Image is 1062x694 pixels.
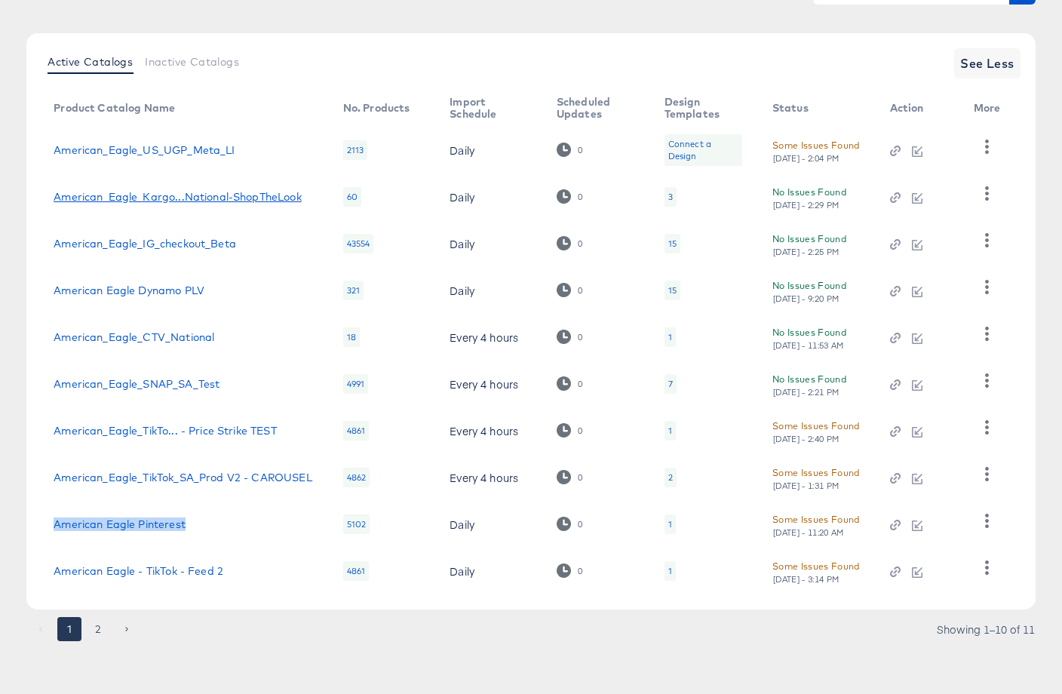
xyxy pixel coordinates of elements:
div: 5102 [343,514,370,534]
a: American_Eagle_US_UGP_Meta_LI [54,144,235,156]
div: 0 [577,238,583,249]
td: Every 4 hours [437,454,545,501]
div: 7 [668,378,673,390]
div: 0 [577,379,583,389]
div: 2 [665,468,677,487]
td: Daily [437,501,545,548]
div: 0 [577,285,583,296]
div: 1 [665,514,676,534]
div: 3 [668,191,673,203]
a: American_Eagle_TikTo... - Price Strike TEST [54,425,276,437]
div: 0 [577,192,583,202]
div: 43554 [343,234,374,253]
span: Active Catalogs [48,56,133,68]
div: 4861 [343,561,370,581]
a: American_Eagle_SNAP_SA_Test [54,378,219,390]
div: 2113 [343,140,368,160]
div: Showing 1–10 of 11 [936,624,1036,634]
div: 4991 [343,374,369,394]
a: American Eagle Pinterest [54,518,186,530]
div: 0 [577,519,583,530]
a: American_Eagle_CTV_National [54,331,214,343]
div: 1 [668,518,672,530]
button: Some Issues Found[DATE] - 11:20 AM [772,511,860,538]
div: 0 [577,425,583,436]
div: Product Catalog Name [54,102,175,114]
td: Daily [437,548,545,594]
div: 2 [668,471,673,484]
div: 0 [557,236,583,250]
div: [DATE] - 11:20 AM [772,527,845,538]
div: 0 [577,566,583,576]
a: American Eagle Dynamo PLV [54,284,204,296]
button: Some Issues Found[DATE] - 2:40 PM [772,418,860,444]
div: 0 [577,145,583,155]
div: 60 [343,187,361,207]
button: Some Issues Found[DATE] - 2:04 PM [772,137,860,164]
div: [DATE] - 1:31 PM [772,481,840,491]
div: [DATE] - 2:04 PM [772,153,840,164]
td: Daily [437,267,545,314]
div: 1 [668,331,672,343]
td: Daily [437,127,545,173]
th: More [962,91,1019,127]
div: 7 [665,374,677,394]
div: 15 [665,234,680,253]
div: 1 [665,561,676,581]
div: 0 [557,423,583,438]
span: See Less [960,53,1014,74]
div: 0 [557,143,583,157]
div: [DATE] - 2:40 PM [772,434,840,444]
div: 1 [668,425,672,437]
a: American_Eagle_IG_checkout_Beta [54,238,236,250]
button: See Less [954,48,1021,78]
div: 0 [557,470,583,484]
div: Some Issues Found [772,511,860,527]
div: 0 [557,330,583,344]
div: 15 [665,281,680,300]
td: Daily [437,173,545,220]
div: Some Issues Found [772,465,860,481]
a: American Eagle - TikTok - Feed 2 [54,565,223,577]
div: 0 [577,472,583,483]
div: 0 [577,332,583,342]
div: 0 [557,563,583,578]
div: [DATE] - 3:14 PM [772,574,840,585]
div: Some Issues Found [772,418,860,434]
button: Go to page 2 [86,617,110,641]
div: 321 [343,281,364,300]
div: Design Templates [665,96,742,120]
div: 0 [557,376,583,391]
div: 1 [665,327,676,347]
div: Connect a Design [665,134,742,166]
div: 15 [668,238,677,250]
div: 4861 [343,421,370,441]
div: Scheduled Updates [557,96,634,120]
span: Inactive Catalogs [145,56,239,68]
div: 3 [665,187,677,207]
div: 18 [343,327,360,347]
a: American_Eagle_Kargo...National-ShopTheLook [54,191,301,203]
button: page 1 [57,617,81,641]
td: Every 4 hours [437,361,545,407]
td: Daily [437,220,545,267]
div: 1 [668,565,672,577]
td: Every 4 hours [437,314,545,361]
td: Every 4 hours [437,407,545,454]
button: Go to next page [115,617,139,641]
div: 0 [557,283,583,297]
div: 0 [557,517,583,531]
div: 4862 [343,468,370,487]
nav: pagination navigation [26,617,141,641]
button: Some Issues Found[DATE] - 1:31 PM [772,465,860,491]
div: Some Issues Found [772,558,860,574]
div: Some Issues Found [772,137,860,153]
div: Import Schedule [450,96,526,120]
div: No. Products [343,102,410,114]
div: 0 [557,189,583,204]
th: Action [878,91,962,127]
a: American_Eagle_TikTok_SA_Prod V2 - CAROUSEL [54,471,312,484]
button: Some Issues Found[DATE] - 3:14 PM [772,558,860,585]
